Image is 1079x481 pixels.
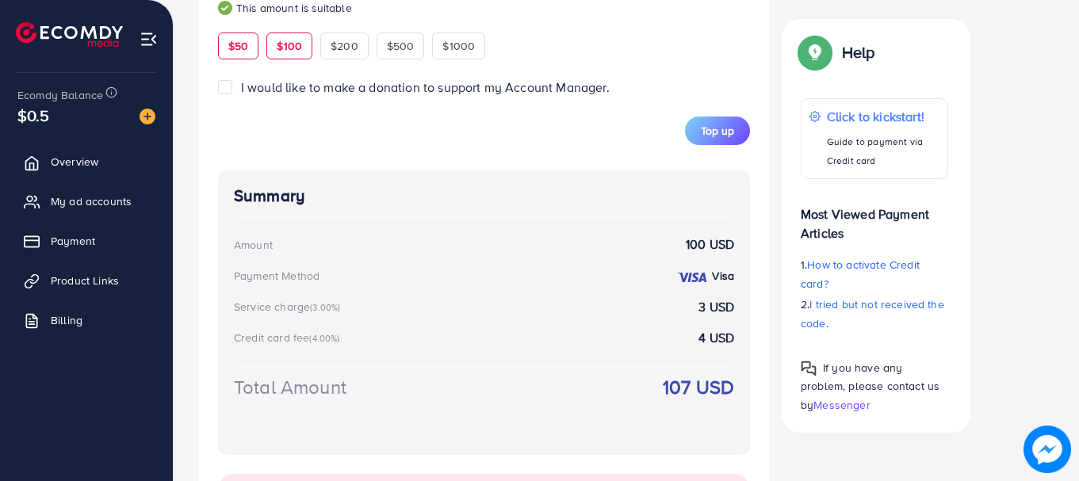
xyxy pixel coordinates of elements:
span: $0.5 [17,104,50,127]
p: Click to kickstart! [827,107,939,126]
div: Service charge [234,299,345,315]
p: Guide to payment via Credit card [827,132,939,170]
strong: 4 USD [698,329,734,347]
span: Billing [51,312,82,328]
span: $200 [331,38,358,54]
span: Top up [701,123,734,139]
img: menu [140,30,158,48]
strong: Visa [712,268,734,284]
small: (3.00%) [310,301,340,314]
a: Overview [12,146,161,178]
span: $500 [387,38,415,54]
span: Ecomdy Balance [17,87,103,103]
img: Popup guide [801,361,817,376]
img: guide [218,1,232,15]
span: If you have any problem, please contact us by [801,360,939,412]
p: 1. [801,255,948,293]
span: Product Links [51,273,119,288]
span: $50 [228,38,248,54]
p: 2. [801,295,948,333]
strong: 100 USD [686,235,734,254]
div: Amount [234,237,273,253]
a: Billing [12,304,161,336]
a: Payment [12,225,161,257]
div: Total Amount [234,373,346,401]
button: Top up [685,116,750,145]
span: $1000 [442,38,475,54]
span: My ad accounts [51,193,132,209]
span: Messenger [813,396,870,412]
p: Help [842,43,875,62]
strong: 3 USD [698,298,734,316]
span: I would like to make a donation to support my Account Manager. [241,78,610,96]
img: image [140,109,155,124]
span: Overview [51,154,98,170]
strong: 107 USD [663,373,734,401]
img: Popup guide [801,38,829,67]
h4: Summary [234,186,734,206]
a: Product Links [12,265,161,296]
img: image [1024,426,1071,473]
span: $100 [277,38,302,54]
img: credit [676,271,708,284]
small: (4.00%) [309,332,339,345]
span: I tried but not received the code. [801,296,944,331]
div: Payment Method [234,268,319,284]
div: Credit card fee [234,330,345,345]
a: My ad accounts [12,185,161,217]
p: Most Viewed Payment Articles [801,192,948,242]
span: Payment [51,233,95,249]
span: How to activate Credit card? [801,257,920,292]
img: logo [16,22,123,47]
